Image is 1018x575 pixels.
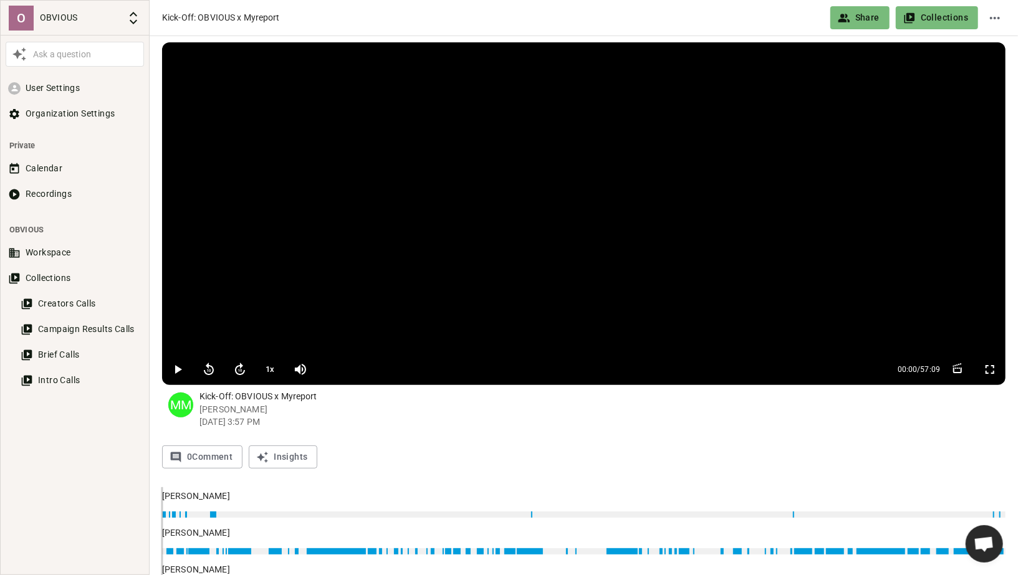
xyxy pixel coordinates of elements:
[6,157,144,180] button: Calendar
[9,44,30,65] button: Awesile Icon
[6,77,144,100] button: User Settings
[966,525,1003,563] div: Ouvrir le chat
[830,6,890,29] button: Share video
[249,445,317,468] button: Insights
[199,390,1006,403] p: Kick-Off: OBVIOUS x Myreport
[6,241,144,264] button: Workspace
[984,6,1006,29] button: Edit name
[199,403,1006,428] p: [PERSON_NAME] [DATE] 3:57 PM
[18,292,144,315] button: Creators Calls
[9,6,34,31] div: O
[6,102,144,125] button: Organization Settings
[6,134,144,157] li: Private
[6,267,144,290] button: Collections
[18,369,144,392] button: Intro Calls
[40,11,121,24] p: OBVIOUS
[162,445,242,468] button: 0Comment
[18,343,144,366] button: Brief Calls
[168,392,193,417] div: MM
[30,48,141,61] div: Ask a question
[18,318,144,341] button: Campaign Results Calls
[896,6,978,29] button: Share video
[898,364,940,375] span: 00:00 / 57:09
[6,218,144,241] li: OBVIOUS
[162,11,824,24] div: Kick-Off: OBVIOUS x Myreport
[6,183,144,206] button: Recordings
[259,357,282,382] button: 1x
